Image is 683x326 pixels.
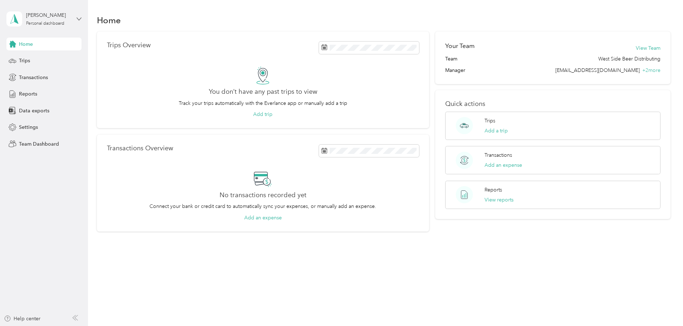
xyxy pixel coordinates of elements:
p: Reports [485,186,502,194]
button: Help center [4,315,40,322]
span: Reports [19,90,37,98]
div: Personal dashboard [26,21,64,26]
p: Track your trips automatically with the Everlance app or manually add a trip [179,99,347,107]
button: Add trip [253,111,272,118]
span: [EMAIL_ADDRESS][DOMAIN_NAME] [555,67,640,73]
span: Home [19,40,33,48]
h2: You don’t have any past trips to view [209,88,317,96]
p: Quick actions [445,100,660,108]
span: Team [445,55,457,63]
button: View Team [636,44,660,52]
span: Transactions [19,74,48,81]
p: Trips Overview [107,42,151,49]
div: [PERSON_NAME] [26,11,71,19]
span: + 2 more [642,67,660,73]
button: Add an expense [244,214,282,222]
button: Add an expense [485,161,522,169]
p: Transactions [485,151,512,159]
p: Transactions Overview [107,145,173,152]
button: View reports [485,196,514,204]
span: Trips [19,57,30,64]
span: Manager [445,67,465,74]
span: West Side Beer Distributing [598,55,660,63]
button: Add a trip [485,127,508,135]
p: Trips [485,117,495,125]
span: Team Dashboard [19,140,59,148]
h2: Your Team [445,42,475,50]
p: Connect your bank or credit card to automatically sync your expenses, or manually add an expense. [149,203,376,210]
span: Settings [19,123,38,131]
h2: No transactions recorded yet [220,191,306,199]
iframe: Everlance-gr Chat Button Frame [643,286,683,326]
h1: Home [97,16,121,24]
span: Data exports [19,107,49,115]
